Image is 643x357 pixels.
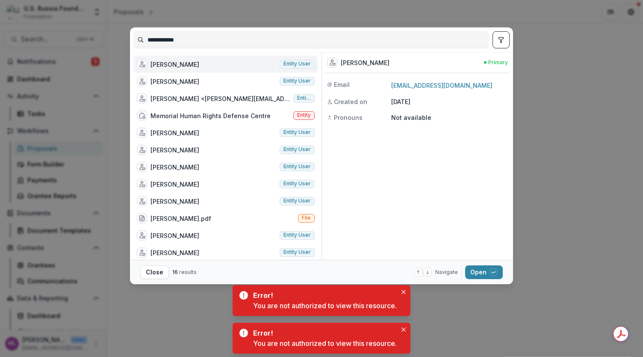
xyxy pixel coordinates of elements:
span: Entity user [283,129,311,135]
div: [PERSON_NAME] [150,60,199,69]
span: Entity [297,112,311,118]
span: Entity user [283,232,311,238]
span: File [302,215,311,221]
span: 16 [172,269,178,275]
span: Pronouns [334,113,363,122]
div: Memorial Human Rights Defense Centre [150,111,271,120]
button: Close [140,265,169,279]
span: Primary [488,59,508,66]
span: Created on [334,97,367,106]
span: Navigate [435,268,458,276]
button: Close [398,324,409,335]
div: [PERSON_NAME] [150,197,199,206]
div: [PERSON_NAME] [150,248,199,257]
span: Entity user [283,198,311,204]
button: toggle filters [493,31,510,48]
button: Open [465,265,503,279]
div: [PERSON_NAME] [150,77,199,86]
div: You are not authorized to view this resource. [253,338,397,348]
span: Entity user [283,146,311,152]
p: [DATE] [391,97,508,106]
span: Entity user [283,249,311,255]
div: Error! [253,328,393,338]
span: Entity user [297,95,311,101]
span: Entity user [283,78,311,84]
span: Entity user [283,61,311,67]
div: [PERSON_NAME] [150,128,199,137]
div: [PERSON_NAME] [150,231,199,240]
div: [PERSON_NAME] [150,163,199,172]
button: Close [398,287,409,297]
span: Entity user [283,181,311,187]
div: [PERSON_NAME] [150,180,199,189]
div: Error! [253,290,393,300]
div: [PERSON_NAME] <[PERSON_NAME][EMAIL_ADDRESS][PERSON_NAME][DOMAIN_NAME]> [150,94,290,103]
a: [EMAIL_ADDRESS][DOMAIN_NAME] [391,82,493,89]
div: You are not authorized to view this resource. [253,300,397,311]
span: Entity user [283,164,311,170]
span: Email [334,80,350,89]
span: results [179,269,197,275]
div: [PERSON_NAME] [341,58,389,67]
p: Not available [391,113,508,122]
div: [PERSON_NAME].pdf [150,214,211,223]
div: [PERSON_NAME] [150,146,199,155]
